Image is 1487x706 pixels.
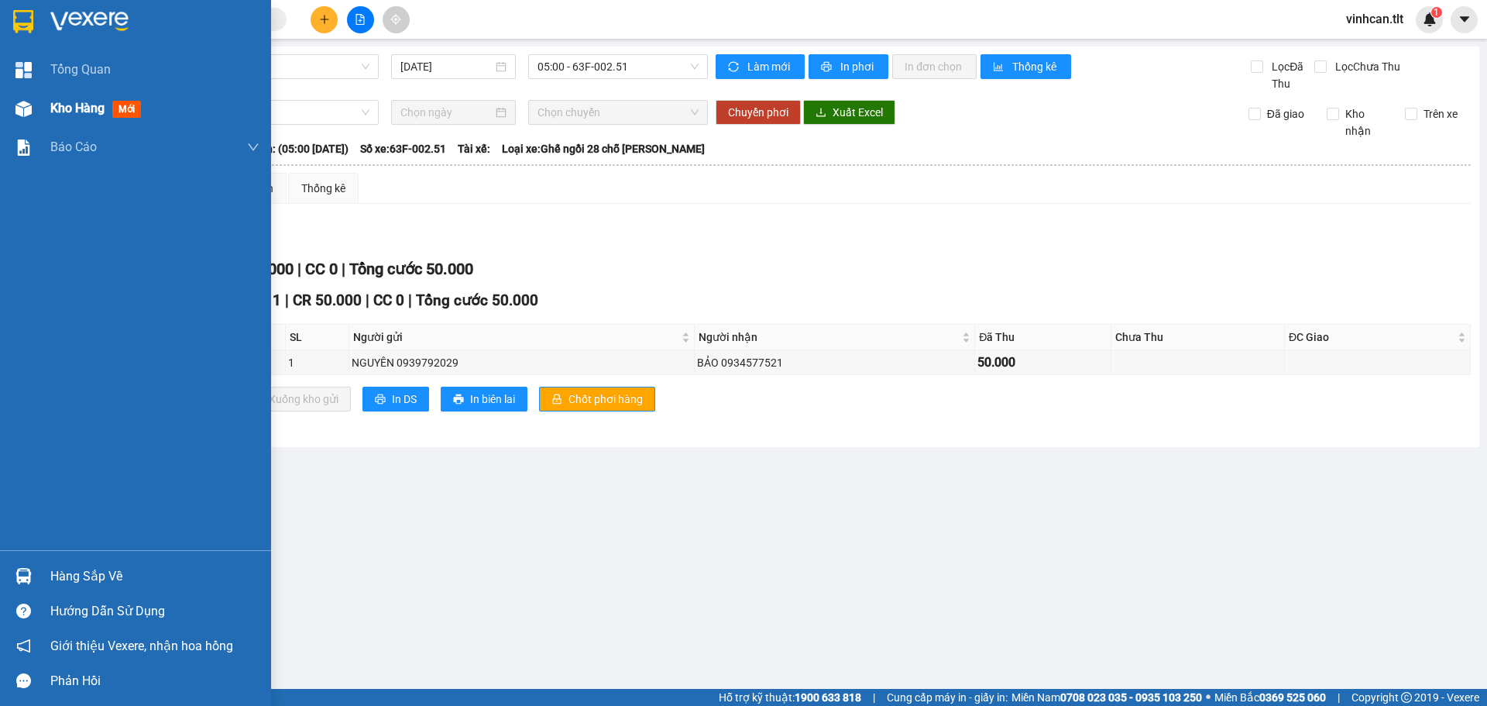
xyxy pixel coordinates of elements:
[1206,694,1211,701] span: ⚪️
[809,54,888,79] button: printerIn phơi
[1417,105,1464,122] span: Trên xe
[50,565,259,588] div: Hàng sắp về
[1259,691,1326,704] strong: 0369 525 060
[699,329,959,346] span: Người nhận
[301,180,345,197] div: Thống kê
[235,140,349,157] span: Chuyến: (05:00 [DATE])
[803,100,895,125] button: downloadXuất Excel
[297,260,301,278] span: |
[383,6,410,33] button: aim
[112,101,141,118] span: mới
[993,61,1006,74] span: bar-chart
[833,104,883,121] span: Xuất Excel
[697,354,972,371] div: BẢO 0934577521
[288,354,347,371] div: 1
[50,60,111,79] span: Tổng Quan
[392,391,417,408] span: In DS
[72,74,282,101] text: CTTLT1210250002
[977,353,1108,372] div: 50.000
[347,6,374,33] button: file-add
[305,260,338,278] span: CC 0
[239,387,351,412] button: downloadXuống kho gửi
[728,61,741,74] span: sync
[1401,692,1412,703] span: copyright
[50,636,233,656] span: Giới thiệu Vexere, nhận hoa hồng
[453,394,464,406] span: printer
[716,54,805,79] button: syncLàm mới
[16,639,31,653] span: notification
[16,673,31,688] span: message
[568,391,643,408] span: Chốt phơi hàng
[1012,58,1059,75] span: Thống kê
[400,104,493,121] input: Chọn ngày
[16,604,31,618] span: question-circle
[293,291,362,309] span: CR 50.000
[1434,7,1439,18] span: 1
[1431,7,1442,18] sup: 1
[716,100,801,125] button: Chuyển phơi
[1011,689,1202,706] span: Miền Nam
[13,10,33,33] img: logo-vxr
[355,14,366,25] span: file-add
[1060,691,1202,704] strong: 0708 023 035 - 0935 103 250
[1458,12,1472,26] span: caret-down
[362,387,429,412] button: printerIn DS
[373,291,404,309] span: CC 0
[719,689,861,706] span: Hỗ trợ kỹ thuật:
[9,111,345,152] div: [PERSON_NAME]
[1265,58,1314,92] span: Lọc Đã Thu
[50,670,259,693] div: Phản hồi
[1261,105,1310,122] span: Đã giao
[873,689,875,706] span: |
[15,568,32,584] img: warehouse-icon
[887,689,1008,706] span: Cung cấp máy in - giấy in:
[1111,325,1285,350] th: Chưa Thu
[390,14,401,25] span: aim
[375,394,386,406] span: printer
[502,140,705,157] span: Loại xe: Ghế ngồi 28 chỗ [PERSON_NAME]
[15,101,32,117] img: warehouse-icon
[551,394,562,406] span: lock
[311,6,338,33] button: plus
[795,691,861,704] strong: 1900 633 818
[252,291,281,309] span: SL 1
[286,325,350,350] th: SL
[537,101,699,124] span: Chọn chuyến
[353,329,678,346] span: Người gửi
[458,140,490,157] span: Tài xế:
[1329,58,1403,75] span: Lọc Chưa Thu
[980,54,1071,79] button: bar-chartThống kê
[1334,9,1416,29] span: vinhcan.tlt
[1338,689,1340,706] span: |
[892,54,977,79] button: In đơn chọn
[15,62,32,78] img: dashboard-icon
[840,58,876,75] span: In phơi
[408,291,412,309] span: |
[400,58,493,75] input: 12/10/2025
[349,260,473,278] span: Tổng cước 50.000
[15,139,32,156] img: solution-icon
[821,61,834,74] span: printer
[319,14,330,25] span: plus
[816,107,826,119] span: download
[342,260,345,278] span: |
[352,354,691,371] div: NGUYÊN 0939792029
[1339,105,1393,139] span: Kho nhận
[747,58,792,75] span: Làm mới
[366,291,369,309] span: |
[50,137,97,157] span: Báo cáo
[975,325,1111,350] th: Đã Thu
[285,291,289,309] span: |
[441,387,527,412] button: printerIn biên lai
[1214,689,1326,706] span: Miền Bắc
[1451,6,1478,33] button: caret-down
[360,140,446,157] span: Số xe: 63F-002.51
[416,291,538,309] span: Tổng cước 50.000
[470,391,515,408] span: In biên lai
[50,101,105,115] span: Kho hàng
[50,600,259,623] div: Hướng dẫn sử dụng
[539,387,655,412] button: lockChốt phơi hàng
[1289,329,1454,346] span: ĐC Giao
[247,141,259,153] span: down
[537,55,699,78] span: 05:00 - 63F-002.51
